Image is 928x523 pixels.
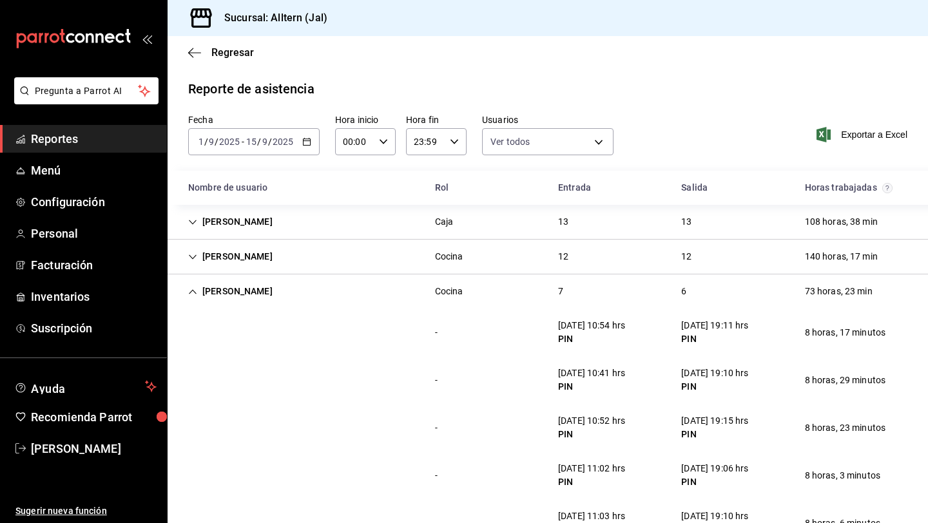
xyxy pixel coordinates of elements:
span: Recomienda Parrot [31,408,157,426]
div: [DATE] 19:15 hrs [681,414,748,428]
div: Cell [548,280,574,303]
div: [DATE] 10:41 hrs [558,366,625,380]
div: PIN [558,332,625,346]
div: Cell [795,280,883,303]
div: Caja [435,215,454,229]
button: open_drawer_menu [142,33,152,44]
label: Fecha [188,115,320,124]
div: Cell [671,245,702,269]
h3: Sucursal: Alltern (Jal) [214,10,327,26]
div: HeadCell [671,176,794,200]
div: Cell [425,245,474,269]
div: Cell [178,327,198,338]
button: Exportar a Excel [819,127,907,142]
div: - [435,374,438,387]
div: Row [168,205,928,240]
div: HeadCell [425,176,548,200]
div: Cell [671,361,759,399]
div: [DATE] 19:06 hrs [681,462,748,475]
div: Cell [425,210,464,234]
div: Reporte de asistencia [188,79,314,99]
div: PIN [558,475,625,489]
span: Menú [31,162,157,179]
span: Regresar [211,46,254,59]
div: Cell [795,416,896,440]
div: HeadCell [178,176,425,200]
span: Sugerir nueva función [15,504,157,518]
div: Cell [795,321,896,345]
input: -- [262,137,268,147]
div: PIN [681,380,748,394]
div: Cell [425,464,448,488]
div: Cell [548,210,579,234]
input: -- [198,137,204,147]
div: Cocina [435,250,463,263]
span: Facturación [31,256,157,274]
div: Row [168,309,928,356]
div: PIN [681,332,748,346]
div: Row [168,452,928,499]
div: Cell [425,368,448,392]
div: Cell [671,409,759,446]
div: PIN [558,428,625,441]
div: Cell [795,245,888,269]
div: Cell [548,245,579,269]
span: / [257,137,261,147]
div: Cell [548,314,635,351]
div: Cell [671,457,759,494]
div: Cell [795,464,891,488]
div: Cell [178,423,198,433]
span: Inventarios [31,288,157,305]
div: Cell [548,361,635,399]
div: Cell [178,245,283,269]
div: Cell [548,457,635,494]
div: [DATE] 19:10 hrs [681,509,748,523]
div: Cell [548,409,635,446]
div: Cell [671,314,759,351]
div: Row [168,356,928,404]
div: Cell [425,280,474,303]
div: HeadCell [795,176,918,200]
input: -- [208,137,215,147]
input: -- [246,137,257,147]
div: PIN [681,428,748,441]
div: HeadCell [548,176,671,200]
input: ---- [272,137,294,147]
div: Cell [178,210,283,234]
div: Row [168,240,928,274]
label: Hora inicio [335,115,396,124]
span: Reportes [31,130,157,147]
span: / [215,137,218,147]
div: - [435,469,438,482]
div: Cell [795,210,888,234]
div: Cocina [435,285,463,298]
div: Cell [795,368,896,392]
span: / [268,137,272,147]
div: Cell [178,375,198,385]
span: Suscripción [31,319,157,337]
div: [DATE] 11:03 hrs [558,509,625,523]
div: - [435,326,438,339]
svg: El total de horas trabajadas por usuario es el resultado de la suma redondeada del registro de ho... [882,183,893,193]
span: [PERSON_NAME] [31,440,157,457]
div: PIN [681,475,748,489]
a: Pregunta a Parrot AI [9,93,159,107]
div: - [435,421,438,435]
label: Hora fin [406,115,467,124]
div: [DATE] 10:52 hrs [558,414,625,428]
span: Ayuda [31,379,140,394]
div: Cell [671,210,702,234]
div: [DATE] 19:10 hrs [681,366,748,380]
span: - [242,137,244,147]
span: / [204,137,208,147]
div: PIN [558,380,625,394]
div: Row [168,404,928,452]
button: Pregunta a Parrot AI [14,77,159,104]
div: Cell [178,470,198,480]
span: Personal [31,225,157,242]
div: Cell [671,280,697,303]
div: Cell [178,280,283,303]
input: ---- [218,137,240,147]
span: Configuración [31,193,157,211]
